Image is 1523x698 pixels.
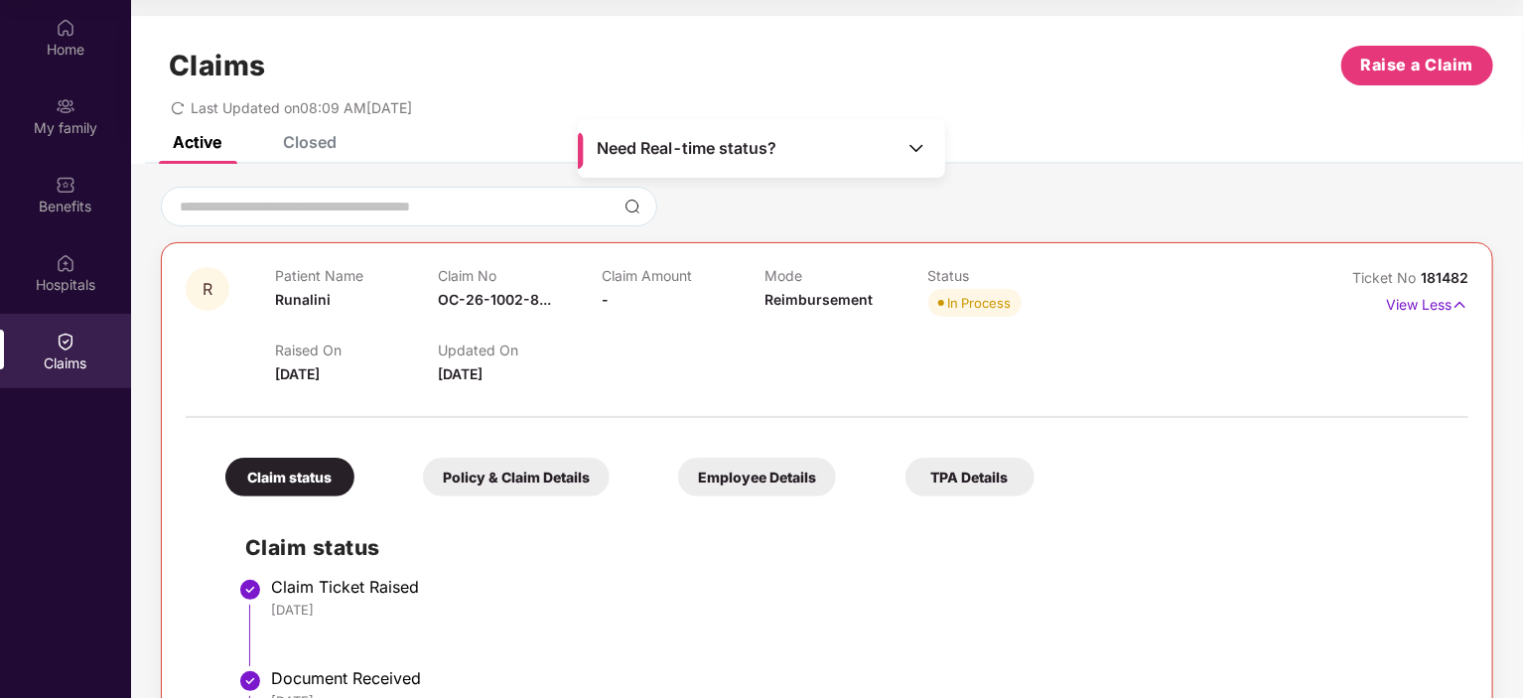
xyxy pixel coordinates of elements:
[438,291,551,308] span: OC-26-1002-8...
[1386,289,1468,316] p: View Less
[764,267,927,284] p: Mode
[602,267,764,284] p: Claim Amount
[56,175,75,195] img: svg+xml;base64,PHN2ZyBpZD0iQmVuZWZpdHMiIHhtbG5zPSJodHRwOi8vd3d3LnczLm9yZy8yMDAwL3N2ZyIgd2lkdGg9Ij...
[1361,53,1474,77] span: Raise a Claim
[1352,269,1421,286] span: Ticket No
[275,365,320,382] span: [DATE]
[238,669,262,693] img: svg+xml;base64,PHN2ZyBpZD0iU3RlcC1Eb25lLTMyeDMyIiB4bWxucz0iaHR0cDovL3d3dy53My5vcmcvMjAwMC9zdmciIH...
[423,458,610,496] div: Policy & Claim Details
[238,578,262,602] img: svg+xml;base64,PHN2ZyBpZD0iU3RlcC1Eb25lLTMyeDMyIiB4bWxucz0iaHR0cDovL3d3dy53My5vcmcvMjAwMC9zdmciIH...
[602,291,609,308] span: -
[275,342,438,358] p: Raised On
[678,458,836,496] div: Employee Details
[171,99,185,116] span: redo
[1341,46,1493,85] button: Raise a Claim
[271,668,1449,688] div: Document Received
[948,293,1012,313] div: In Process
[271,577,1449,597] div: Claim Ticket Raised
[438,267,601,284] p: Claim No
[905,458,1035,496] div: TPA Details
[275,267,438,284] p: Patient Name
[438,342,601,358] p: Updated On
[245,531,1449,564] h2: Claim status
[906,138,926,158] img: Toggle Icon
[169,49,266,82] h1: Claims
[173,132,221,152] div: Active
[283,132,337,152] div: Closed
[764,291,873,308] span: Reimbursement
[624,199,640,214] img: svg+xml;base64,PHN2ZyBpZD0iU2VhcmNoLTMyeDMyIiB4bWxucz0iaHR0cDovL3d3dy53My5vcmcvMjAwMC9zdmciIHdpZH...
[56,96,75,116] img: svg+xml;base64,PHN2ZyB3aWR0aD0iMjAiIGhlaWdodD0iMjAiIHZpZXdCb3g9IjAgMCAyMCAyMCIgZmlsbD0ibm9uZSIgeG...
[1452,294,1468,316] img: svg+xml;base64,PHN2ZyB4bWxucz0iaHR0cDovL3d3dy53My5vcmcvMjAwMC9zdmciIHdpZHRoPSIxNyIgaGVpZ2h0PSIxNy...
[56,18,75,38] img: svg+xml;base64,PHN2ZyBpZD0iSG9tZSIgeG1sbnM9Imh0dHA6Ly93d3cudzMub3JnLzIwMDAvc3ZnIiB3aWR0aD0iMjAiIG...
[1421,269,1468,286] span: 181482
[928,267,1091,284] p: Status
[56,332,75,351] img: svg+xml;base64,PHN2ZyBpZD0iQ2xhaW0iIHhtbG5zPSJodHRwOi8vd3d3LnczLm9yZy8yMDAwL3N2ZyIgd2lkdGg9IjIwIi...
[191,99,412,116] span: Last Updated on 08:09 AM[DATE]
[271,601,1449,619] div: [DATE]
[275,291,331,308] span: Runalini
[225,458,354,496] div: Claim status
[56,253,75,273] img: svg+xml;base64,PHN2ZyBpZD0iSG9zcGl0YWxzIiB4bWxucz0iaHR0cDovL3d3dy53My5vcmcvMjAwMC9zdmciIHdpZHRoPS...
[438,365,483,382] span: [DATE]
[203,281,212,298] span: R
[597,138,776,159] span: Need Real-time status?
